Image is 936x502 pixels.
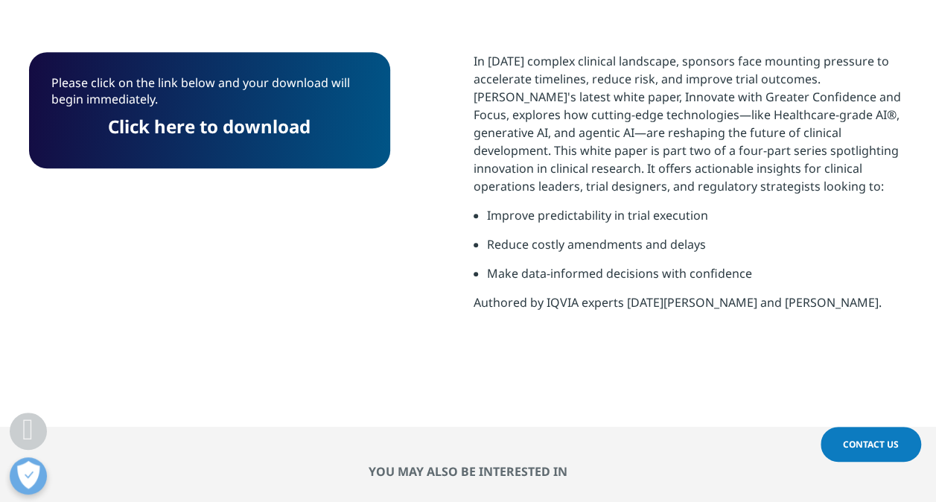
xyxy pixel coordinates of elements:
h2: You may also be interested in [29,464,908,479]
p: Please click on the link below and your download will begin immediately. [51,74,368,118]
span: Contact Us [843,438,899,451]
a: Contact Us [821,427,921,462]
button: Open Preferences [10,457,47,495]
li: Make data-informed decisions with confidence [487,264,908,293]
p: In [DATE] complex clinical landscape, sponsors face mounting pressure to accelerate timelines, re... [474,52,908,206]
p: Authored by IQVIA experts [DATE][PERSON_NAME] and [PERSON_NAME]. [474,293,908,323]
a: Click here to download [108,114,311,139]
li: Reduce costly amendments and delays [487,235,908,264]
li: Improve predictability in trial execution [487,206,908,235]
